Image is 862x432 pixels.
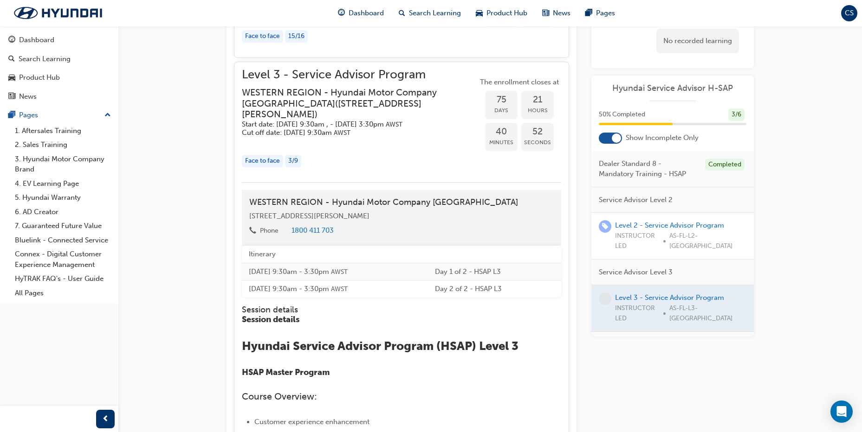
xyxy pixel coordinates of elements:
span: car-icon [476,7,483,19]
a: 1. Aftersales Training [11,124,115,138]
a: 3. Hyundai Motor Company Brand [11,152,115,177]
button: CS [841,5,857,21]
div: Phone [260,226,279,235]
span: Product Hub [486,8,527,19]
span: Minutes [485,137,518,148]
th: Itinerary [242,246,428,263]
a: pages-iconPages [578,4,622,23]
h4: Session details [242,305,544,315]
div: News [19,91,37,102]
span: phone-icon [249,227,256,235]
div: Face to face [242,30,283,43]
span: INSTRUCTOR LED [615,231,660,252]
span: prev-icon [102,413,109,425]
span: Service Advisor Level 3 [599,267,673,278]
span: pages-icon [585,7,592,19]
span: news-icon [542,7,549,19]
a: News [4,88,115,105]
span: HSAP Master Program [242,367,330,377]
span: Hyundai Service Advisor Program (HSAP) Level 3 [242,339,518,353]
span: Search Learning [409,8,461,19]
a: 2. Sales Training [11,138,115,152]
span: learningRecordVerb_ENROLL-icon [599,220,611,233]
h5: Start date: [DATE] 9:30am , - [DATE] 3:30pm [242,120,463,129]
span: [STREET_ADDRESS][PERSON_NAME] [249,212,369,220]
a: Dashboard [4,32,115,49]
span: pages-icon [8,111,15,120]
span: car-icon [8,74,15,82]
div: Face to face [242,155,283,167]
span: AS-FL-L2-[GEOGRAPHIC_DATA] [669,231,746,252]
span: CS [845,8,854,19]
div: 3 / 9 [285,155,301,167]
span: Dashboard [349,8,384,19]
span: 52 [521,127,554,137]
td: Day 2 of 2 - HSAP L3 [428,280,561,298]
span: up-icon [104,109,111,121]
span: The enrollment closes at [478,77,561,88]
td: [DATE] 9:30am - 3:30pm [242,280,428,298]
a: All Pages [11,286,115,300]
a: 4. EV Learning Page [11,177,115,191]
div: Completed [705,159,745,171]
a: Level 2 - Service Advisor Program [615,221,724,229]
span: 50 % Completed [599,109,645,120]
div: Open Intercom Messenger [830,400,853,423]
a: 1800 411 703 [292,226,334,235]
span: Australian Western Standard Time AWST [334,129,350,137]
div: 15 / 16 [285,30,308,43]
span: news-icon [8,93,15,101]
button: Pages [4,107,115,124]
span: Hours [521,105,554,116]
td: Day 1 of 2 - HSAP L3 [428,263,561,280]
a: search-iconSearch Learning [391,4,468,23]
span: Australian Western Standard Time AWST [331,285,348,293]
a: guage-iconDashboard [331,4,391,23]
td: [DATE] 9:30am - 3:30pm [242,263,428,280]
img: Trak [5,3,111,23]
div: Product Hub [19,72,60,83]
span: 75 [485,95,518,105]
span: Course Overview: [242,391,317,402]
a: Connex - Digital Customer Experience Management [11,247,115,272]
span: 40 [485,127,518,137]
div: Dashboard [19,35,54,45]
a: 5. Hyundai Warranty [11,191,115,205]
div: Pages [19,110,38,121]
span: search-icon [8,55,15,64]
span: Show Incomplete Only [626,133,699,143]
a: car-iconProduct Hub [468,4,535,23]
span: Dealer Standard 8 - Mandatory Training - HSAP [599,159,698,179]
a: news-iconNews [535,4,578,23]
span: 21 [521,95,554,105]
span: Service Advisor Level 2 [599,195,673,205]
span: guage-icon [338,7,345,19]
a: 6. AD Creator [11,205,115,219]
h4: WESTERN REGION - Hyundai Motor Company [GEOGRAPHIC_DATA] [249,197,554,208]
span: Days [485,105,518,116]
span: Level 3 - Service Advisor Program [242,70,478,80]
span: guage-icon [8,36,15,44]
span: News [553,8,570,19]
a: Search Learning [4,51,115,68]
span: Australian Western Standard Time AWST [386,121,402,128]
div: 3 / 6 [728,108,745,121]
span: Session details [242,314,299,324]
span: Pages [596,8,615,19]
div: No recorded learning [656,29,739,53]
button: Level 3 - Service Advisor ProgramWESTERN REGION - Hyundai Motor Company [GEOGRAPHIC_DATA]([STREET... [242,70,561,175]
a: HyTRAK FAQ's - User Guide [11,272,115,286]
span: learningRecordVerb_NONE-icon [599,292,611,305]
a: Bluelink - Connected Service [11,233,115,248]
button: DashboardSearch LearningProduct HubNews [4,30,115,107]
span: search-icon [399,7,405,19]
a: 7. Guaranteed Future Value [11,219,115,233]
a: Product Hub [4,69,115,86]
span: Seconds [521,137,554,148]
a: Hyundai Service Advisor H-SAP [599,83,746,94]
h3: WESTERN REGION - Hyundai Motor Company [GEOGRAPHIC_DATA] ( [STREET_ADDRESS][PERSON_NAME] ) [242,87,463,120]
span: Australian Western Standard Time AWST [331,268,348,276]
